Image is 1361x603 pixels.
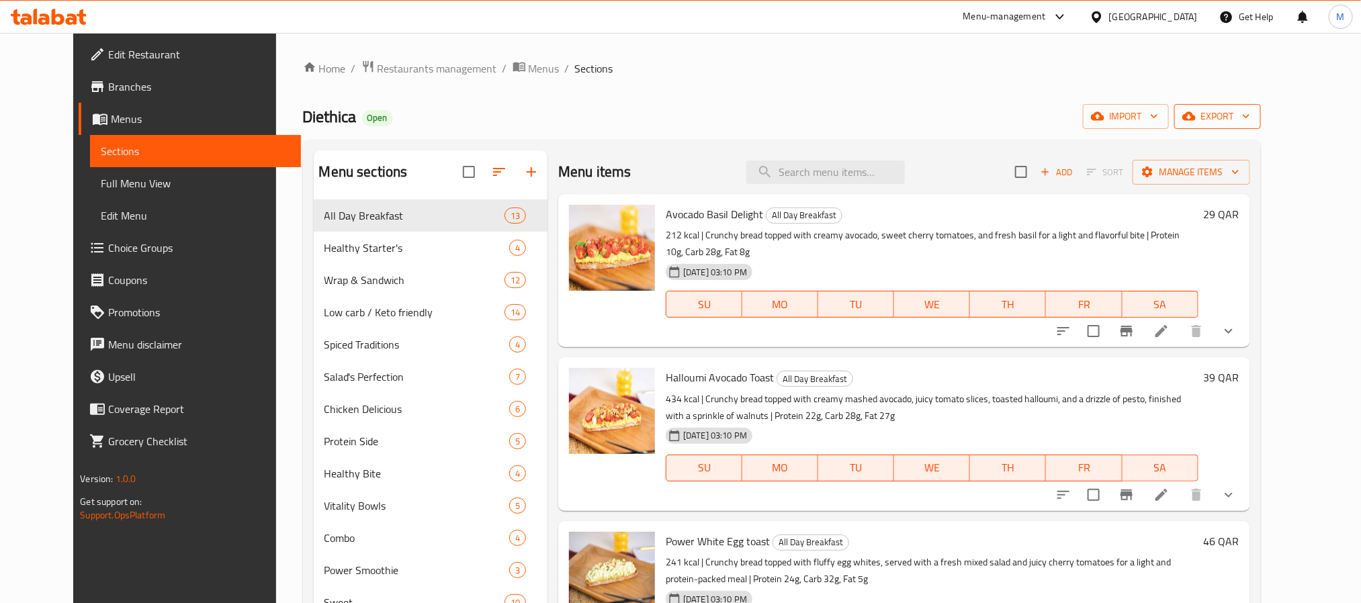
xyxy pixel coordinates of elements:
[80,493,142,510] span: Get support on:
[510,371,525,383] span: 7
[773,535,848,550] span: All Day Breakfast
[314,328,548,361] div: Spiced Traditions4
[1047,479,1080,511] button: sort-choices
[970,291,1046,318] button: TH
[324,369,509,385] span: Salad's Perfection
[1123,455,1198,481] button: SA
[314,554,548,586] div: Power Smoothie3
[1185,108,1250,125] span: export
[101,207,290,224] span: Edit Menu
[1080,317,1108,345] span: Select to update
[324,304,504,320] div: Low carb / Keto friendly
[1109,9,1198,24] div: [GEOGRAPHIC_DATA]
[510,435,525,448] span: 5
[509,498,526,514] div: items
[324,433,509,449] span: Protein Side
[666,291,742,318] button: SU
[1046,291,1122,318] button: FR
[1180,315,1213,347] button: delete
[666,204,763,224] span: Avocado Basil Delight
[324,240,509,256] span: Healthy Starter's
[666,455,742,481] button: SU
[319,162,408,182] h2: Menu sections
[510,467,525,480] span: 4
[314,199,548,232] div: All Day Breakfast13
[324,562,509,578] span: Power Smoothie
[1133,160,1250,185] button: Manage items
[79,232,300,264] a: Choice Groups
[1221,323,1237,339] svg: Show Choices
[303,101,357,132] span: Diethica
[510,500,525,512] span: 5
[894,291,970,318] button: WE
[108,46,290,62] span: Edit Restaurant
[505,210,525,222] span: 13
[1128,295,1193,314] span: SA
[108,79,290,95] span: Branches
[569,205,655,291] img: Avocado Basil Delight
[505,306,525,319] span: 14
[324,530,509,546] span: Combo
[79,38,300,71] a: Edit Restaurant
[90,167,300,199] a: Full Menu View
[970,455,1046,481] button: TH
[509,562,526,578] div: items
[108,336,290,353] span: Menu disclaimer
[324,401,509,417] div: Chicken Delicious
[509,369,526,385] div: items
[777,371,852,387] span: All Day Breakfast
[1213,315,1245,347] button: show more
[483,156,515,188] span: Sort sections
[766,207,842,224] div: All Day Breakfast
[108,369,290,385] span: Upsell
[1035,162,1078,183] span: Add item
[565,60,570,77] li: /
[666,391,1198,424] p: 434 kcal | Crunchy bread topped with creamy mashed avocado, juicy tomato slices, toasted halloumi...
[1174,104,1261,129] button: export
[108,401,290,417] span: Coverage Report
[314,457,548,490] div: Healthy Bite4
[90,199,300,232] a: Edit Menu
[818,455,894,481] button: TU
[1180,479,1213,511] button: delete
[742,455,818,481] button: MO
[515,156,547,188] button: Add section
[79,296,300,328] a: Promotions
[509,530,526,546] div: items
[1123,291,1198,318] button: SA
[108,240,290,256] span: Choice Groups
[101,143,290,159] span: Sections
[1337,9,1345,24] span: M
[1153,487,1170,503] a: Edit menu item
[575,60,613,77] span: Sections
[303,60,346,77] a: Home
[1128,458,1193,477] span: SA
[1110,315,1143,347] button: Branch-specific-item
[314,232,548,264] div: Healthy Starter's4
[314,361,548,393] div: Salad's Perfection7
[303,60,1261,77] nav: breadcrumb
[678,266,752,279] span: [DATE] 03:10 PM
[1080,481,1108,509] span: Select to update
[1046,455,1122,481] button: FR
[80,470,113,488] span: Version:
[79,393,300,425] a: Coverage Report
[505,274,525,287] span: 12
[79,71,300,103] a: Branches
[510,564,525,577] span: 3
[766,207,842,223] span: All Day Breakfast
[314,296,548,328] div: Low carb / Keto friendly14
[672,295,737,314] span: SU
[1094,108,1158,125] span: import
[361,60,497,77] a: Restaurants management
[1213,479,1245,511] button: show more
[1007,158,1035,186] span: Select section
[666,227,1198,261] p: 212 kcal | Crunchy bread topped with creamy avocado, sweet cherry tomatoes, and fresh basil for a...
[90,135,300,167] a: Sections
[116,470,136,488] span: 1.0.0
[324,272,504,288] span: Wrap & Sandwich
[975,295,1041,314] span: TH
[818,291,894,318] button: TU
[314,425,548,457] div: Protein Side5
[666,554,1198,588] p: 241 kcal | Crunchy bread topped with fluffy egg whites, served with a fresh mixed salad and juicy...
